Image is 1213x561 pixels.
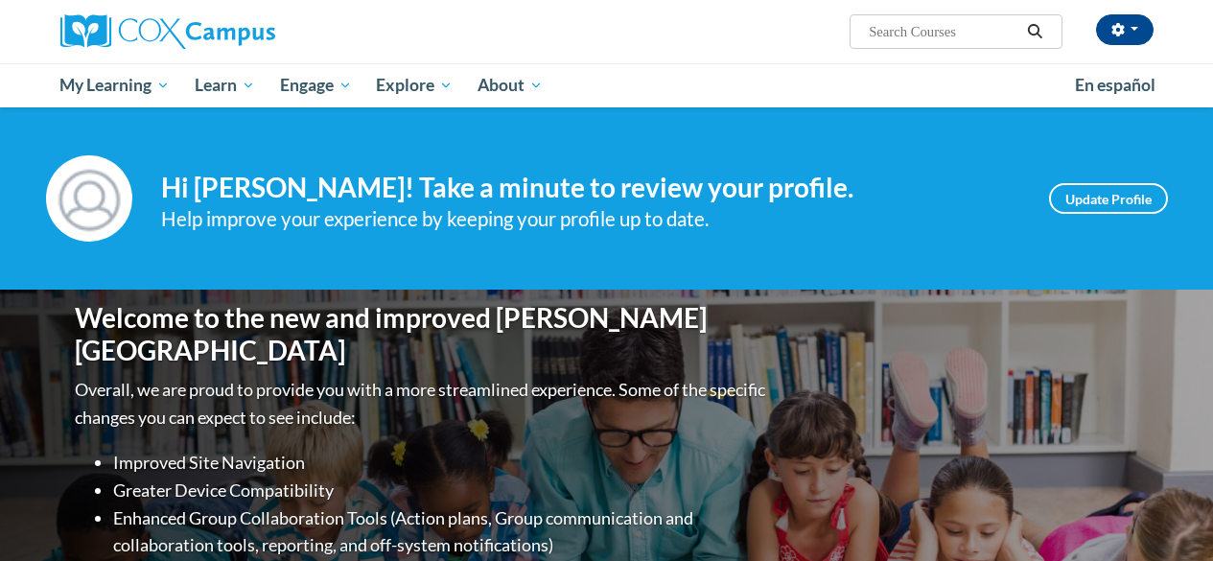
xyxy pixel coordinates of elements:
[48,63,183,107] a: My Learning
[363,63,465,107] a: Explore
[60,14,406,49] a: Cox Campus
[161,203,1020,235] div: Help improve your experience by keeping your profile up to date.
[1075,75,1155,95] span: En español
[46,155,132,242] img: Profile Image
[1062,65,1168,105] a: En español
[195,74,255,97] span: Learn
[113,477,770,504] li: Greater Device Compatibility
[1096,14,1154,45] button: Account Settings
[75,302,770,366] h1: Welcome to the new and improved [PERSON_NAME][GEOGRAPHIC_DATA]
[1020,20,1049,43] button: Search
[268,63,364,107] a: Engage
[465,63,555,107] a: About
[376,74,453,97] span: Explore
[60,14,275,49] img: Cox Campus
[867,20,1020,43] input: Search Courses
[182,63,268,107] a: Learn
[280,74,352,97] span: Engage
[75,376,770,432] p: Overall, we are proud to provide you with a more streamlined experience. Some of the specific cha...
[161,172,1020,204] h4: Hi [PERSON_NAME]! Take a minute to review your profile.
[46,63,1168,107] div: Main menu
[478,74,543,97] span: About
[113,504,770,560] li: Enhanced Group Collaboration Tools (Action plans, Group communication and collaboration tools, re...
[113,449,770,477] li: Improved Site Navigation
[59,74,170,97] span: My Learning
[1049,183,1168,214] a: Update Profile
[1136,484,1198,546] iframe: Button to launch messaging window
